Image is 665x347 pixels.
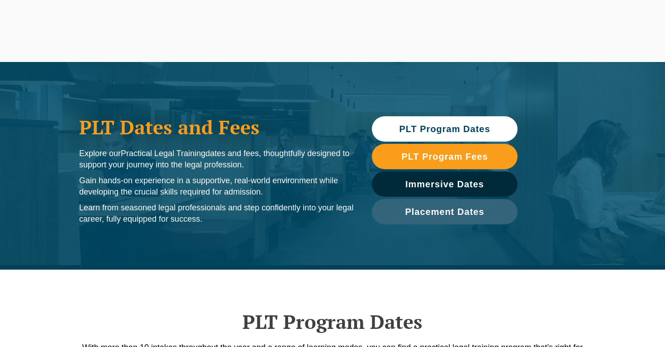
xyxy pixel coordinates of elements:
a: PLT Program Fees [372,144,518,169]
span: Practical Legal Training [121,149,205,158]
h1: PLT Dates and Fees [79,116,354,138]
p: Explore our dates and fees, thoughtfully designed to support your journey into the legal profession. [79,148,354,171]
span: PLT Program Dates [399,124,490,133]
span: PLT Program Fees [401,152,488,161]
h2: PLT Program Dates [75,310,590,333]
a: Immersive Dates [372,171,518,197]
span: Placement Dates [405,207,484,216]
span: Immersive Dates [405,180,484,189]
p: Gain hands-on experience in a supportive, real-world environment while developing the crucial ski... [79,175,354,198]
p: Learn from seasoned legal professionals and step confidently into your legal career, fully equipp... [79,202,354,225]
a: PLT Program Dates [372,116,518,142]
a: Placement Dates [372,199,518,224]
